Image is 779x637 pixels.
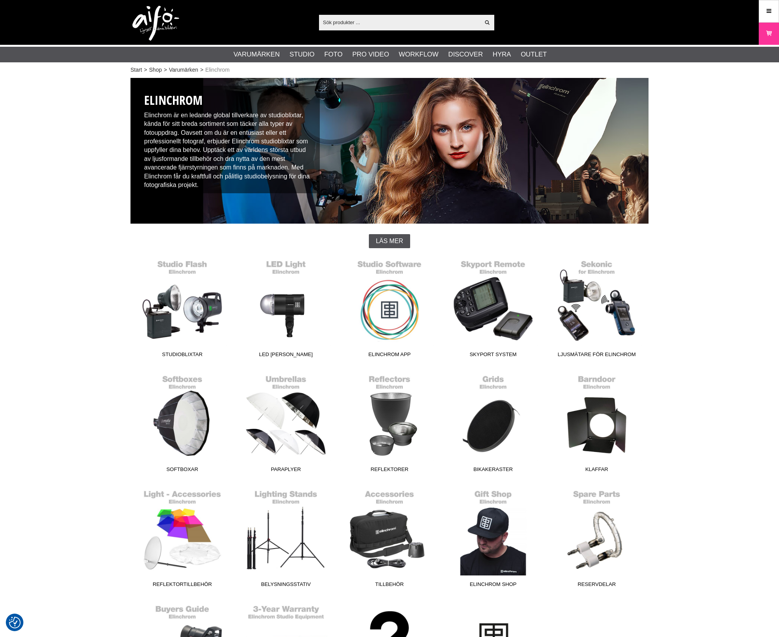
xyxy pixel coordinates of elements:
span: > [144,66,147,74]
a: Bikakeraster [441,371,545,476]
a: Varumärken [234,49,280,60]
a: Pro Video [352,49,389,60]
span: Reflektorer [338,466,441,476]
img: logo.png [132,6,179,41]
div: Elinchrom är en ledande global tillverkare av studioblixtar, kända för sitt breda sortiment som t... [138,86,320,193]
a: Workflow [399,49,439,60]
a: Varumärken [169,66,198,74]
a: Paraplyer [234,371,338,476]
img: Revisit consent button [9,617,21,628]
a: Elinchrom App [338,256,441,361]
span: Reservdelar [545,581,649,591]
a: Studioblixtar [130,256,234,361]
a: Start [130,66,142,74]
a: Discover [448,49,483,60]
span: > [164,66,167,74]
span: Studioblixtar [130,351,234,361]
span: LED [PERSON_NAME] [234,351,338,361]
span: Reflektortillbehör [130,581,234,591]
img: Elinchrom Studioblixtar [130,78,649,224]
span: Elinchrom [205,66,229,74]
a: Ljusmätare för Elinchrom [545,256,649,361]
span: Belysningsstativ [234,581,338,591]
span: > [200,66,203,74]
a: Foto [324,49,342,60]
input: Sök produkter ... [319,16,480,28]
span: Elinchrom App [338,351,441,361]
button: Samtyckesinställningar [9,616,21,630]
a: Reflektortillbehör [130,486,234,591]
a: Softboxar [130,371,234,476]
span: Läs mer [376,238,403,245]
a: Studio [289,49,314,60]
a: Skyport System [441,256,545,361]
a: Reservdelar [545,486,649,591]
a: Shop [149,66,162,74]
span: Klaffar [545,466,649,476]
a: Klaffar [545,371,649,476]
span: Softboxar [130,466,234,476]
span: Paraplyer [234,466,338,476]
a: LED [PERSON_NAME] [234,256,338,361]
a: Outlet [521,49,547,60]
h1: Elinchrom [144,92,314,109]
a: Tillbehör [338,486,441,591]
span: Skyport System [441,351,545,361]
span: Elinchrom Shop [441,581,545,591]
a: Elinchrom Shop [441,486,545,591]
a: Reflektorer [338,371,441,476]
span: Bikakeraster [441,466,545,476]
a: Belysningsstativ [234,486,338,591]
span: Tillbehör [338,581,441,591]
a: Hyra [493,49,511,60]
span: Ljusmätare för Elinchrom [545,351,649,361]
